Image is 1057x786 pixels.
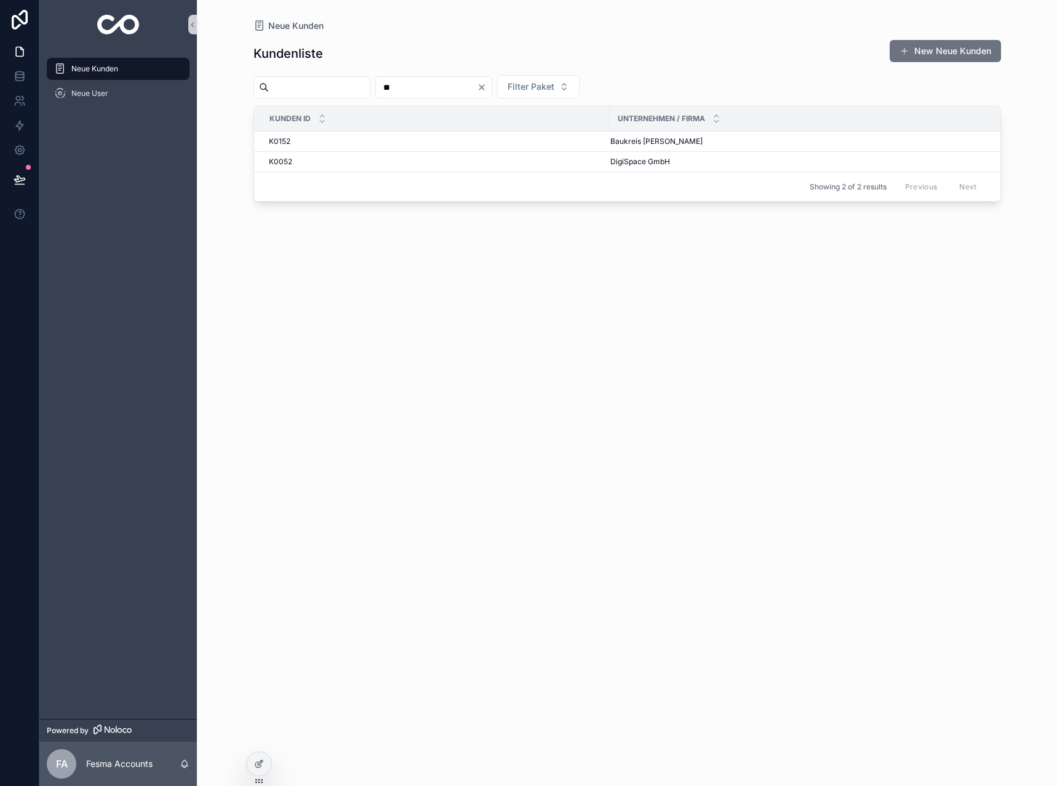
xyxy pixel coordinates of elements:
[47,726,89,736] span: Powered by
[610,137,703,146] span: Baukreis [PERSON_NAME]
[610,157,1005,167] a: DigiSpace GmbH
[86,758,153,770] p: Fesma Accounts
[890,40,1001,62] button: New Neue Kunden
[269,137,290,146] span: K0152
[269,137,602,146] a: K0152
[47,58,189,80] a: Neue Kunden
[610,137,1005,146] a: Baukreis [PERSON_NAME]
[508,81,554,93] span: Filter Paket
[610,157,670,167] span: DigiSpace GmbH
[39,49,197,121] div: scrollable content
[497,75,580,98] button: Select Button
[253,20,324,32] a: Neue Kunden
[269,114,311,124] span: Kunden ID
[56,756,68,771] span: FA
[268,20,324,32] span: Neue Kunden
[71,64,118,74] span: Neue Kunden
[71,89,108,98] span: Neue User
[39,719,197,742] a: Powered by
[477,82,492,92] button: Clear
[253,45,323,62] h1: Kundenliste
[810,182,887,192] span: Showing 2 of 2 results
[618,114,705,124] span: Unternehmen / Firma
[97,15,140,34] img: App logo
[47,82,189,105] a: Neue User
[269,157,292,167] span: K0052
[269,157,602,167] a: K0052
